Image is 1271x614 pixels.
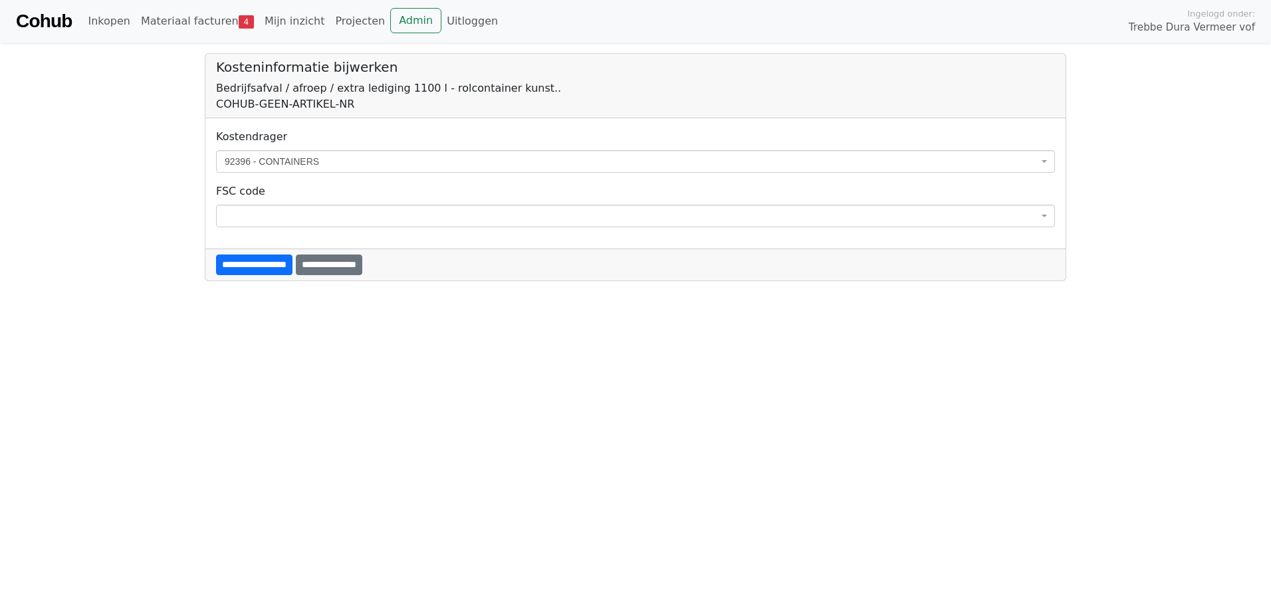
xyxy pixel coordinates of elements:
span: Ingelogd onder: [1187,7,1255,20]
span: 92396 - CONTAINERS [225,155,1038,168]
a: Projecten [330,8,390,35]
a: Cohub [16,5,72,37]
a: Uitloggen [441,8,503,35]
a: Materiaal facturen4 [136,8,259,35]
label: Kostendrager [216,129,287,145]
a: Mijn inzicht [259,8,330,35]
span: Trebbe Dura Vermeer vof [1129,20,1255,35]
span: 92396 - CONTAINERS [216,150,1055,173]
label: FSC code [216,183,265,199]
h5: Kosteninformatie bijwerken [216,59,1055,75]
a: Admin [390,8,441,33]
span: 4 [239,15,254,29]
a: Inkopen [82,8,135,35]
div: Bedrijfsafval / afroep / extra lediging 1100 l - rolcontainer kunst.. [216,80,1055,96]
div: COHUB-GEEN-ARTIKEL-NR [216,96,1055,112]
